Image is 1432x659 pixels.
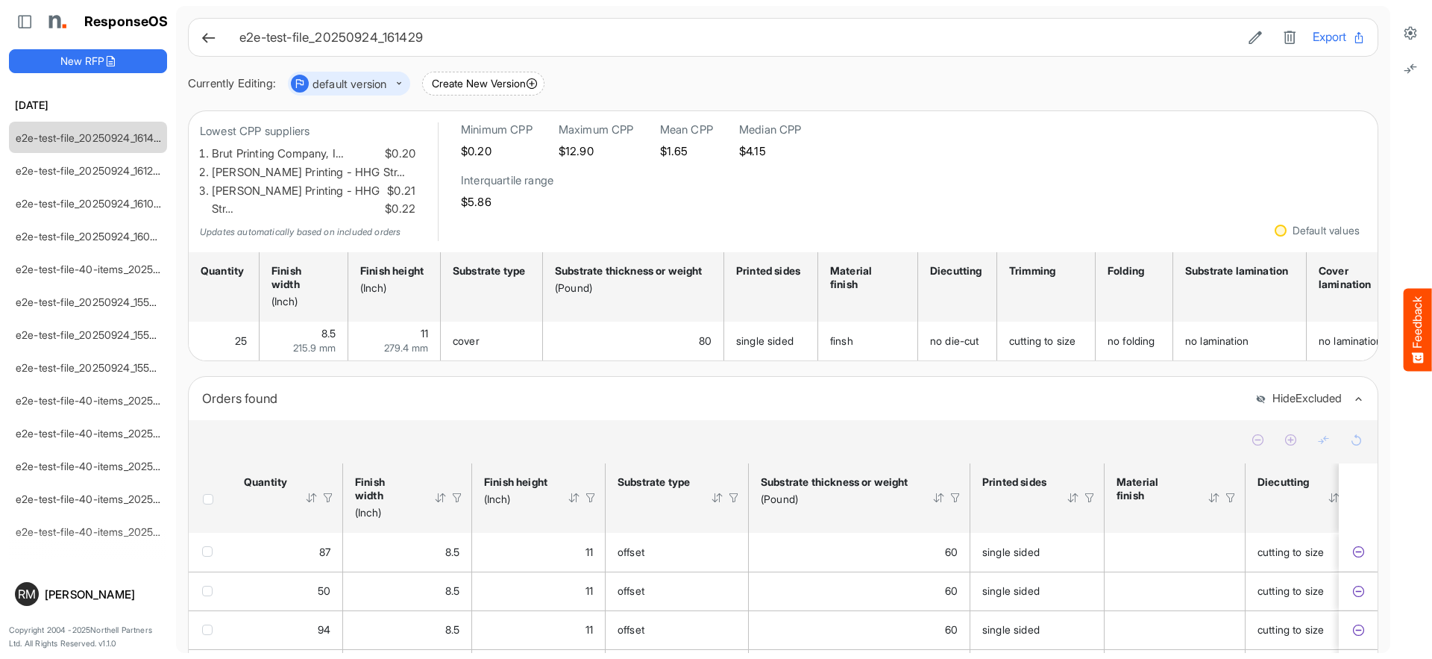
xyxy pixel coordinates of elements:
[16,394,217,407] a: e2e-test-file-40-items_20250924_155342
[724,322,818,360] td: single sided is template cell Column Header httpsnorthellcomontologiesmapping-rulesmanufacturingh...
[445,546,459,558] span: 8.5
[1246,572,1366,610] td: cutting to size is template cell Column Header httpsnorthellcomontologiesmapping-rulesmanufacturi...
[930,264,980,278] div: Diecutting
[201,264,242,278] div: Quantity
[293,342,336,354] span: 215.9 mm
[348,322,441,360] td: 11 is template cell Column Header httpsnorthellcomontologiesmapping-rulesmeasurementhasfinishsize...
[422,72,544,96] button: Create New Version
[830,264,901,291] div: Material finish
[18,588,36,600] span: RM
[559,145,634,157] h5: $12.90
[453,334,480,347] span: cover
[84,14,169,30] h1: ResponseOS
[736,334,794,347] span: single sided
[421,327,428,340] span: 11
[1246,533,1366,572] td: cutting to size is template cell Column Header httpsnorthellcomontologiesmapping-rulesmanufacturi...
[970,572,1105,610] td: single sided is template cell Column Header httpsnorthellcomontologiesmapping-rulesmanufacturingh...
[9,97,167,113] h6: [DATE]
[945,546,958,558] span: 60
[16,263,217,275] a: e2e-test-file-40-items_20250924_160529
[930,334,979,347] span: no die-cut
[761,475,913,489] div: Substrate thickness or weight
[1257,623,1324,636] span: cutting to size
[484,493,548,506] div: (Inch)
[945,623,958,636] span: 60
[384,342,428,354] span: 279.4 mm
[1351,584,1366,599] button: Exclude
[319,546,330,558] span: 87
[472,533,606,572] td: 11 is template cell Column Header httpsnorthellcomontologiesmapping-rulesmeasurementhasfinishsize...
[555,281,707,295] div: (Pound)
[450,491,464,505] div: Filter Icon
[41,7,71,37] img: Northell
[318,584,330,597] span: 50
[660,122,713,137] h6: Mean CPP
[16,296,166,308] a: e2e-test-file_20250924_155915
[727,491,741,505] div: Filter Icon
[189,463,232,533] th: Header checkbox
[1105,610,1246,649] td: is template cell Column Header httpsnorthellcomontologiesmapping-rulesmanufacturinghassubstratefi...
[189,533,232,572] td: checkbox
[1105,533,1246,572] td: is template cell Column Header httpsnorthellcomontologiesmapping-rulesmanufacturinghassubstratefi...
[982,623,1040,636] span: single sided
[9,49,167,73] button: New RFP
[1096,322,1173,360] td: no folding is template cell Column Header httpsnorthellcomontologiesmapping-rulesmanufacturinghas...
[461,173,553,188] h6: Interquartile range
[606,533,749,572] td: offset is template cell Column Header httpsnorthellcomontologiesmapping-rulesmaterialhassubstrate...
[200,226,401,237] em: Updates automatically based on included orders
[982,584,1040,597] span: single sided
[1009,264,1078,278] div: Trimming
[1117,475,1188,502] div: Material finish
[16,230,166,243] a: e2e-test-file_20250924_160917
[355,506,415,519] div: (Inch)
[949,491,962,505] div: Filter Icon
[484,475,548,489] div: Finish height
[749,610,970,649] td: 60 is template cell Column Header httpsnorthellcomontologiesmapping-rulesmaterialhasmaterialthick...
[818,322,918,360] td: finsh is template cell Column Header httpsnorthellcomontologiesmapping-rulesmanufacturinghassubst...
[1307,322,1420,360] td: no lamination is template cell Column Header httpsnorthellcomontologiesmapping-rulesmanufacturing...
[212,182,415,219] li: [PERSON_NAME] Printing - HHG Str…
[1339,533,1381,572] td: 7699374f-202b-4e35-9c51-2f977dfa884b is template cell Column Header
[543,322,724,360] td: 80 is template cell Column Header httpsnorthellcomontologiesmapping-rulesmaterialhasmaterialthick...
[830,334,853,347] span: finsh
[189,572,232,610] td: checkbox
[244,475,286,489] div: Quantity
[618,475,691,489] div: Substrate type
[472,610,606,649] td: 11 is template cell Column Header httpsnorthellcomontologiesmapping-rulesmeasurementhasfinishsize...
[360,264,424,278] div: Finish height
[1185,264,1290,278] div: Substrate lamination
[321,327,336,340] span: 8.5
[945,584,958,597] span: 60
[384,182,415,201] span: $0.21
[445,584,459,597] span: 8.5
[982,475,1047,489] div: Printed sides
[189,322,260,360] td: 25 is template cell Column Header httpsnorthellcomontologiesmapping-rulesorderhasquantity
[660,145,713,157] h5: $1.65
[212,145,415,163] li: Brut Printing Company, I…
[200,122,415,141] p: Lowest CPP suppliers
[1244,28,1266,47] button: Edit
[585,546,593,558] span: 11
[16,328,169,341] a: e2e-test-file_20250924_155800
[382,200,415,219] span: $0.22
[1246,610,1366,649] td: cutting to size is template cell Column Header httpsnorthellcomontologiesmapping-rulesmanufacturi...
[761,493,913,506] div: (Pound)
[997,322,1096,360] td: cutting to size is template cell Column Header httpsnorthellcomontologiesmapping-rulesmanufacturi...
[472,572,606,610] td: 11 is template cell Column Header httpsnorthellcomontologiesmapping-rulesmeasurementhasfinishsize...
[16,197,166,210] a: e2e-test-file_20250924_161029
[318,623,330,636] span: 94
[343,572,472,610] td: 8.5 is template cell Column Header httpsnorthellcomontologiesmapping-rulesmeasurementhasfinishsiz...
[1108,264,1156,278] div: Folding
[232,533,343,572] td: 87 is template cell Column Header httpsnorthellcomontologiesmapping-rulesorderhasquantity
[584,491,597,505] div: Filter Icon
[1257,475,1308,489] div: Diecutting
[1108,334,1155,347] span: no folding
[618,584,644,597] span: offset
[1339,610,1381,649] td: a587ac45-f218-479f-a896-a497b85bcf39 is template cell Column Header
[453,264,526,278] div: Substrate type
[212,163,415,182] li: [PERSON_NAME] Printing - HHG Str…
[189,610,232,649] td: checkbox
[618,623,644,636] span: offset
[16,427,219,440] a: e2e-test-file-40-items_20250924_154244
[1319,264,1403,291] div: Cover lamination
